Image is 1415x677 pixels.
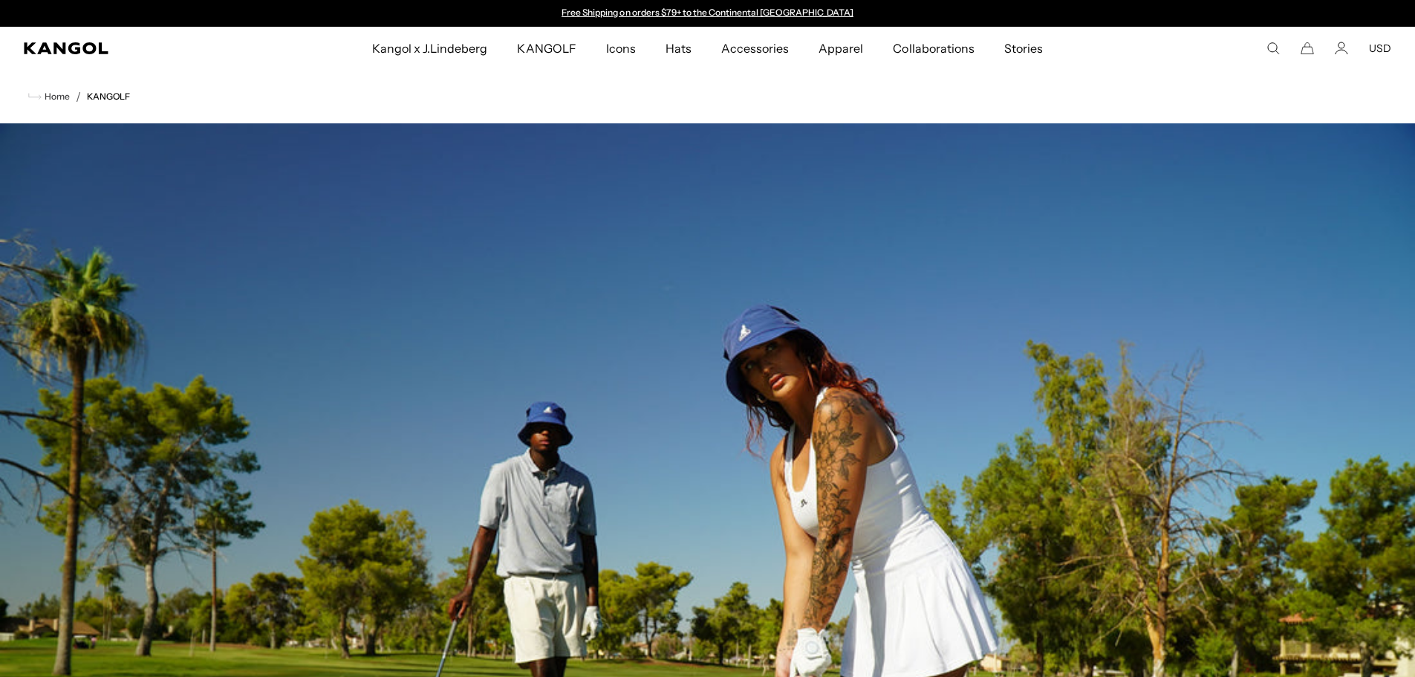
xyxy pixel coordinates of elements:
li: / [70,88,81,106]
button: USD [1369,42,1391,55]
summary: Search here [1266,42,1280,55]
a: KANGOLF [87,91,130,102]
a: Kangol x J.Lindeberg [357,27,503,70]
span: Kangol x J.Lindeberg [372,27,488,70]
a: Free Shipping on orders $79+ to the Continental [GEOGRAPHIC_DATA] [562,7,853,18]
slideshow-component: Announcement bar [555,7,861,19]
div: Announcement [555,7,861,19]
a: Accessories [706,27,804,70]
span: Hats [666,27,692,70]
span: Apparel [819,27,863,70]
a: KANGOLF [502,27,591,70]
span: KANGOLF [517,27,576,70]
span: Icons [606,27,636,70]
a: Apparel [804,27,878,70]
a: Kangol [24,42,246,54]
button: Cart [1301,42,1314,55]
a: Home [28,90,70,103]
span: Collaborations [893,27,974,70]
span: Accessories [721,27,789,70]
a: Collaborations [878,27,989,70]
a: Account [1335,42,1348,55]
div: 1 of 2 [555,7,861,19]
span: Home [42,91,70,102]
span: Stories [1004,27,1043,70]
a: Hats [651,27,706,70]
a: Icons [591,27,651,70]
a: Stories [989,27,1058,70]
